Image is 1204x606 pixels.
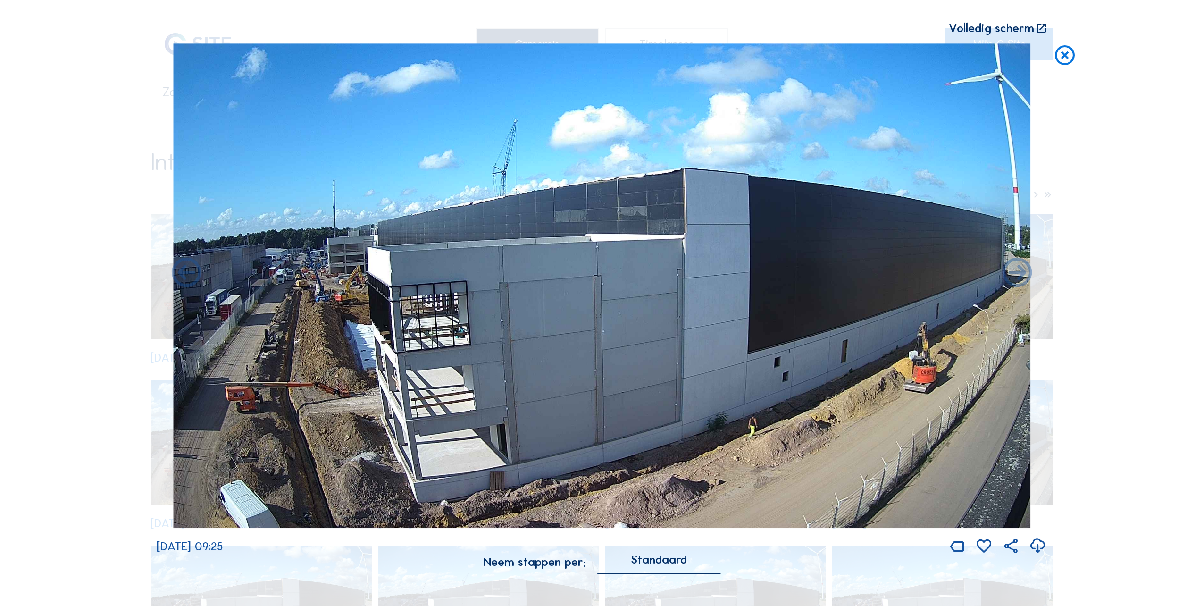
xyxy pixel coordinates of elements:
[157,539,223,554] span: [DATE] 09:25
[631,555,687,564] div: Standaard
[1000,256,1035,291] i: Back
[169,256,204,291] i: Forward
[484,556,585,568] div: Neem stappen per:
[174,43,1031,528] img: Image
[598,555,720,573] div: Standaard
[949,22,1034,34] div: Volledig scherm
